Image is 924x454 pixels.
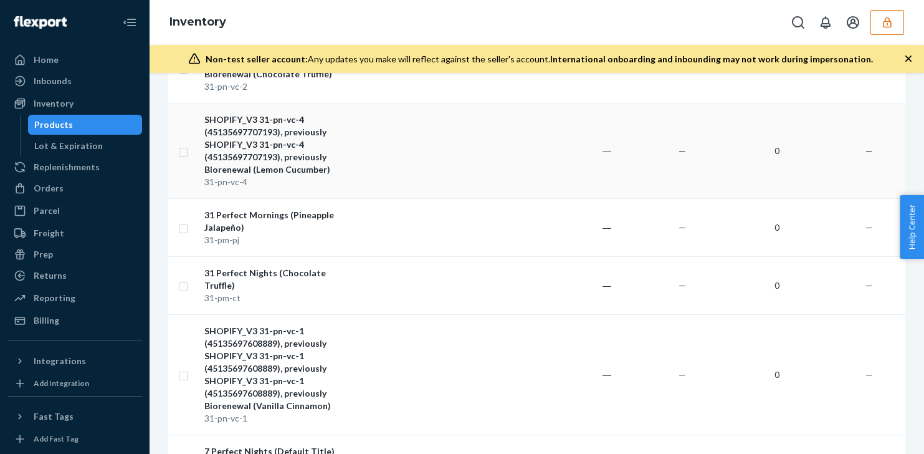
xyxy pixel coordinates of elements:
a: Replenishments [7,157,142,177]
span: — [679,369,686,380]
a: Home [7,50,142,70]
div: Any updates you make will reflect against the seller's account. [206,53,873,65]
a: Products [28,115,143,135]
div: SHOPIFY_V3 31-pn-vc-1 (45135697608889), previously SHOPIFY_V3 31-pn-vc-1 (45135697608889), previo... [204,325,335,412]
td: 0 [691,103,784,198]
a: Parcel [7,201,142,221]
a: Returns [7,266,142,286]
div: SHOPIFY_V3 31-pn-vc-4 (45135697707193), previously SHOPIFY_V3 31-pn-vc-4 (45135697707193), previo... [204,113,335,176]
span: Non-test seller account: [206,54,308,64]
div: Fast Tags [34,410,74,423]
div: Add Fast Tag [34,433,79,444]
a: Orders [7,178,142,198]
div: Inbounds [34,75,72,87]
span: International onboarding and inbounding may not work during impersonation. [550,54,873,64]
div: 31-pn-vc-1 [204,412,335,425]
div: 31-pm-pj [204,234,335,246]
span: — [865,280,873,291]
button: Integrations [7,351,142,371]
a: Add Integration [7,376,142,391]
div: Lot & Expiration [34,140,103,152]
span: — [679,222,686,233]
div: 31 Perfect Mornings (Pineapple Jalapeño) [204,209,335,234]
a: Prep [7,244,142,264]
button: Open notifications [813,10,838,35]
td: 0 [691,198,784,256]
div: Billing [34,314,59,327]
a: Inbounds [7,71,142,91]
a: Lot & Expiration [28,136,143,156]
ol: breadcrumbs [160,4,236,41]
td: ― [541,256,616,314]
div: Freight [34,227,64,239]
a: Inventory [7,94,142,113]
td: ― [541,314,616,435]
td: ― [541,103,616,198]
button: Close Navigation [117,10,142,35]
div: Inventory [34,97,74,110]
span: — [679,145,686,156]
div: 31 Perfect Nights (Chocolate Truffle) [204,267,335,292]
div: Prep [34,248,53,261]
img: Flexport logo [14,16,67,29]
a: Reporting [7,288,142,308]
div: Returns [34,269,67,282]
a: Add Fast Tag [7,432,142,447]
span: — [865,369,873,380]
span: — [679,280,686,291]
div: 31-pn-vc-2 [204,80,335,93]
div: Products [34,118,73,131]
div: 31-pm-ct [204,292,335,304]
div: Reporting [34,292,75,304]
td: ― [541,198,616,256]
div: Integrations [34,355,86,367]
button: Open Search Box [786,10,811,35]
span: — [865,222,873,233]
div: Replenishments [34,161,100,173]
div: Orders [34,182,64,195]
td: 0 [691,314,784,435]
div: 31-pn-vc-4 [204,176,335,188]
span: — [865,145,873,156]
a: Freight [7,223,142,243]
div: Parcel [34,205,60,217]
div: Home [34,54,59,66]
button: Open account menu [841,10,865,35]
a: Billing [7,311,142,331]
button: Fast Tags [7,407,142,427]
a: Inventory [169,15,226,29]
div: Add Integration [34,378,89,389]
button: Help Center [900,195,924,259]
td: 0 [691,256,784,314]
